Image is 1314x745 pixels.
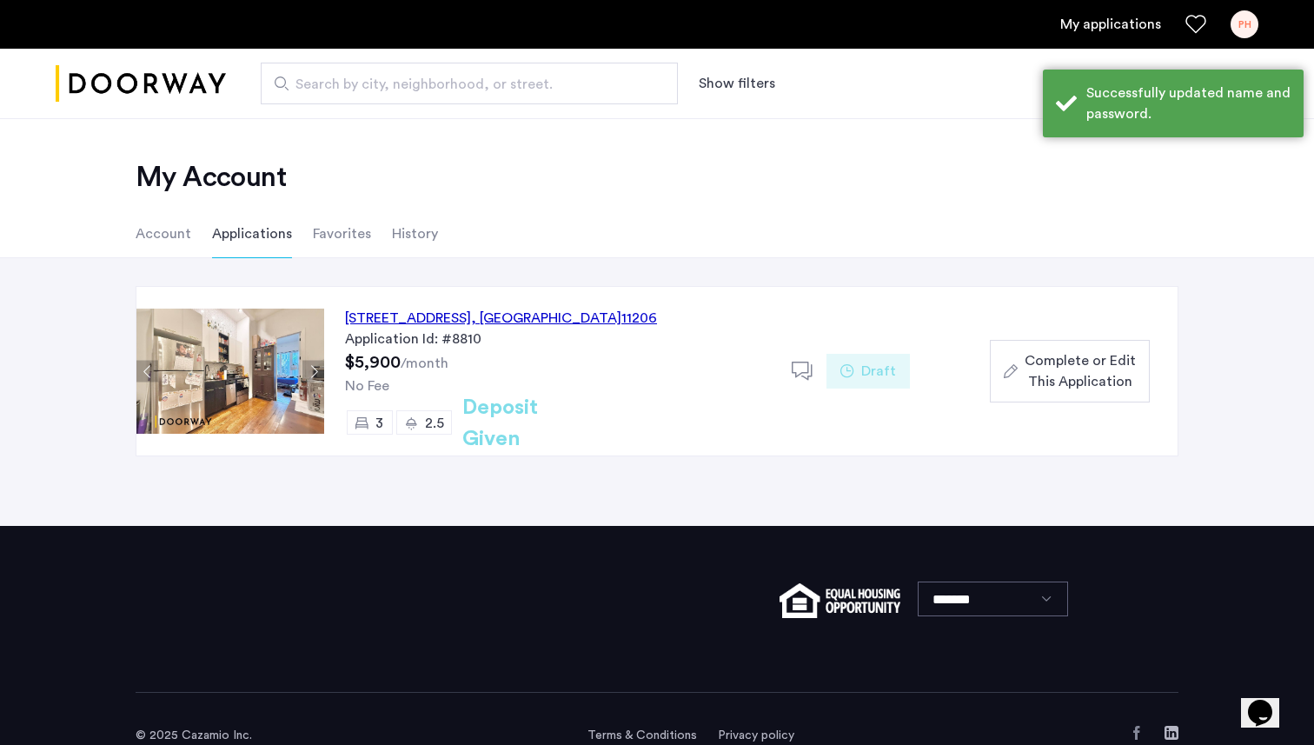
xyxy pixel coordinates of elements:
[1086,83,1291,124] div: Successfully updated name and password.
[587,727,697,744] a: Terms and conditions
[1241,675,1297,728] iframe: chat widget
[136,309,324,434] img: Apartment photo
[302,361,324,382] button: Next apartment
[1185,14,1206,35] a: Favorites
[401,356,448,370] sub: /month
[136,210,191,258] li: Account
[56,51,226,116] img: logo
[990,340,1150,402] button: button
[261,63,678,104] input: Apartment Search
[345,308,657,329] div: [STREET_ADDRESS] 11206
[462,392,601,455] h2: Deposit Given
[136,729,252,742] span: © 2025 Cazamio Inc.
[136,361,158,382] button: Previous apartment
[345,329,771,349] div: Application Id: #8810
[699,73,775,94] button: Show or hide filters
[313,210,371,258] li: Favorites
[425,416,444,430] span: 2.5
[56,51,226,116] a: Cazamio logo
[1130,726,1144,740] a: Facebook
[212,210,292,258] li: Applications
[1025,350,1136,392] span: Complete or Edit This Application
[392,210,438,258] li: History
[1060,14,1161,35] a: My application
[345,379,389,393] span: No Fee
[861,361,896,382] span: Draft
[918,582,1068,616] select: Language select
[1165,726,1178,740] a: LinkedIn
[471,311,621,325] span: , [GEOGRAPHIC_DATA]
[136,160,1178,195] h2: My Account
[780,583,900,618] img: equal-housing.png
[718,727,794,744] a: Privacy policy
[345,354,401,371] span: $5,900
[1231,10,1258,38] div: PH
[375,416,383,430] span: 3
[295,74,629,95] span: Search by city, neighborhood, or street.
